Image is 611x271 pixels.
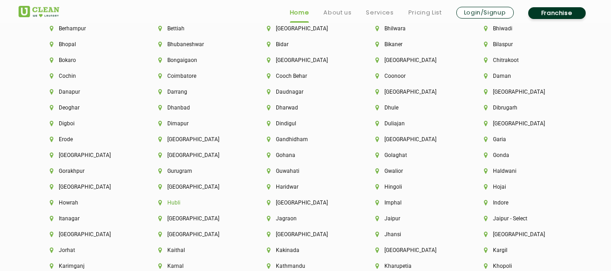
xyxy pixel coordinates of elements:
li: Bhubaneshwar [158,41,236,48]
li: [GEOGRAPHIC_DATA] [484,120,562,127]
li: Duliajan [375,120,453,127]
li: [GEOGRAPHIC_DATA] [267,57,345,63]
li: Jaipur [375,215,453,222]
li: Golaghat [375,152,453,158]
li: Berhampur [50,25,128,32]
li: [GEOGRAPHIC_DATA] [375,89,453,95]
li: Coonoor [375,73,453,79]
li: Gorakhpur [50,168,128,174]
li: Bidar [267,41,345,48]
a: Pricing List [408,7,442,18]
li: [GEOGRAPHIC_DATA] [375,136,453,143]
li: [GEOGRAPHIC_DATA] [267,200,345,206]
li: [GEOGRAPHIC_DATA] [267,231,345,238]
li: Daudnagar [267,89,345,95]
li: Guwahati [267,168,345,174]
li: Hojai [484,184,562,190]
li: Khopoli [484,263,562,269]
li: [GEOGRAPHIC_DATA] [50,231,128,238]
li: Erode [50,136,128,143]
li: Gandhidham [267,136,345,143]
li: Bhilwara [375,25,453,32]
li: Bikaner [375,41,453,48]
li: Kharupetia [375,263,453,269]
li: [GEOGRAPHIC_DATA] [158,136,236,143]
li: Karnal [158,263,236,269]
li: [GEOGRAPHIC_DATA] [375,247,453,253]
li: [GEOGRAPHIC_DATA] [158,152,236,158]
li: Dindigul [267,120,345,127]
li: Jorhat [50,247,128,253]
li: Bhopal [50,41,128,48]
li: Hingoli [375,184,453,190]
li: Dhule [375,105,453,111]
li: Cochin [50,73,128,79]
img: UClean Laundry and Dry Cleaning [19,6,59,17]
a: Home [290,7,309,18]
li: [GEOGRAPHIC_DATA] [50,184,128,190]
li: Chitrakoot [484,57,562,63]
li: Karimganj [50,263,128,269]
li: [GEOGRAPHIC_DATA] [484,231,562,238]
li: Gonda [484,152,562,158]
li: [GEOGRAPHIC_DATA] [158,184,236,190]
li: Garia [484,136,562,143]
li: Jagraon [267,215,345,222]
li: Itanagar [50,215,128,222]
li: Kargil [484,247,562,253]
li: Haridwar [267,184,345,190]
li: Jaipur - Select [484,215,562,222]
li: [GEOGRAPHIC_DATA] [158,231,236,238]
a: About us [323,7,351,18]
li: Gwalior [375,168,453,174]
li: Kaithal [158,247,236,253]
li: Dibrugarh [484,105,562,111]
li: Digboi [50,120,128,127]
li: Jhansi [375,231,453,238]
li: Bilaspur [484,41,562,48]
li: Howrah [50,200,128,206]
li: Dimapur [158,120,236,127]
li: [GEOGRAPHIC_DATA] [50,152,128,158]
li: Daman [484,73,562,79]
li: Darrang [158,89,236,95]
li: Gohana [267,152,345,158]
li: Kathmandu [267,263,345,269]
li: Dharwad [267,105,345,111]
a: Login/Signup [456,7,514,19]
li: Cooch Behar [267,73,345,79]
li: Deoghar [50,105,128,111]
li: [GEOGRAPHIC_DATA] [484,89,562,95]
li: Danapur [50,89,128,95]
li: Indore [484,200,562,206]
li: Dhanbad [158,105,236,111]
li: Hubli [158,200,236,206]
li: Kakinada [267,247,345,253]
li: Bhiwadi [484,25,562,32]
li: [GEOGRAPHIC_DATA] [267,25,345,32]
a: Franchise [528,7,586,19]
li: [GEOGRAPHIC_DATA] [158,215,236,222]
li: Gurugram [158,168,236,174]
li: Imphal [375,200,453,206]
li: Bettiah [158,25,236,32]
li: Coimbatore [158,73,236,79]
li: Bokaro [50,57,128,63]
li: Haldwani [484,168,562,174]
li: [GEOGRAPHIC_DATA] [375,57,453,63]
li: Bongaigaon [158,57,236,63]
a: Services [366,7,393,18]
